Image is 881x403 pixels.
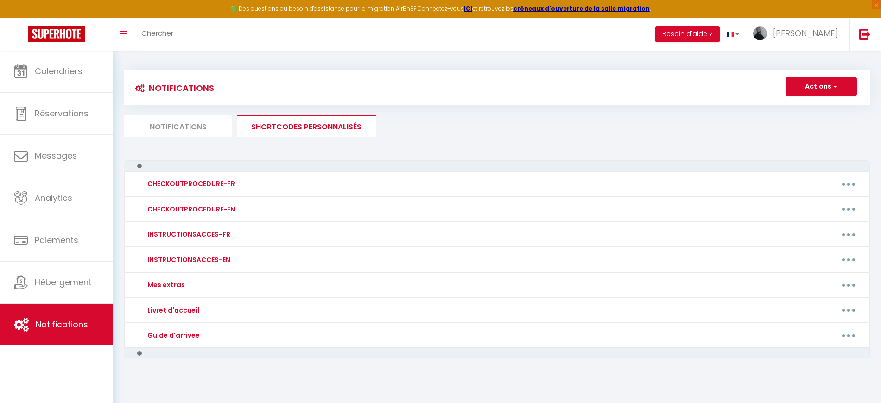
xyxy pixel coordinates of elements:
[141,28,173,38] span: Chercher
[746,18,849,51] a: ... [PERSON_NAME]
[28,26,85,42] img: Super Booking
[655,26,720,42] button: Besoin d'aide ?
[35,108,89,119] span: Réservations
[513,5,650,13] a: créneaux d'ouverture de la salle migration
[145,280,185,290] div: Mes extras
[35,234,78,246] span: Paiements
[145,229,230,239] div: INSTRUCTIONSACCES-FR
[145,330,200,340] div: Guide d'arrivée
[35,65,82,77] span: Calendriers
[134,18,180,51] a: Chercher
[773,27,838,39] span: [PERSON_NAME]
[859,28,871,40] img: logout
[35,276,92,288] span: Hébergement
[145,255,230,265] div: INSTRUCTIONSACCES-EN
[36,319,88,330] span: Notifications
[753,26,767,40] img: ...
[131,77,214,98] h3: Notifications
[35,192,72,204] span: Analytics
[786,77,857,96] button: Actions
[237,115,376,137] li: SHORTCODES PERSONNALISÉS
[145,305,199,315] div: Livret d'accueil
[464,5,472,13] a: ICI
[145,204,235,214] div: CHECKOUTPROCEDURE-EN
[145,179,235,189] div: CHECKOUTPROCEDURE-FR
[124,115,232,137] li: Notifications
[35,150,77,161] span: Messages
